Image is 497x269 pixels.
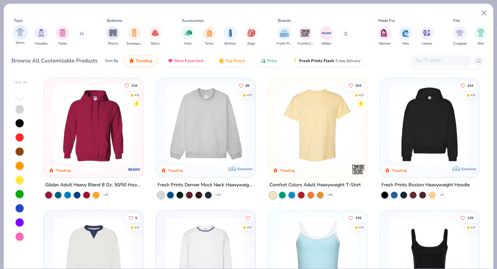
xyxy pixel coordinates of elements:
div: Made For [378,18,395,24]
button: Most Favorited [163,55,208,66]
img: Comfort Colors Image [300,28,310,38]
img: Totes Image [206,29,213,37]
div: 4.6 [246,225,251,230]
button: filter button [399,26,412,46]
span: Comfort Colors [298,41,313,46]
span: Slim [477,41,484,46]
button: Price [255,55,282,66]
div: filter for Gildan [320,26,333,46]
button: Like [243,213,253,223]
div: filter for Skirts [148,26,162,46]
div: filter for Shirts [14,26,27,46]
button: Like [457,213,477,223]
img: Comfort Colors logo [352,163,365,176]
div: filter for Fresh Prints [277,26,292,46]
div: Accessories [182,18,204,24]
button: filter button [320,26,333,46]
img: a90f7c54-8796-4cb2-9d6e-4e9644cfe0fe [249,85,334,164]
div: Comfort Colors Adult Heavyweight T-Shirt [269,181,361,189]
div: 4.9 [359,92,363,98]
img: Gildan logo [128,163,141,176]
div: filter for Totes [203,26,216,46]
img: Shorts Image [109,29,117,37]
div: Gildan Adult Heavy Blend 8 Oz. 50/50 Hooded Sweatshirt [45,181,142,189]
img: Slim Image [477,29,484,37]
div: filter for Shorts [106,26,120,46]
span: Cropped [453,41,467,46]
button: Top Rated [214,55,250,66]
button: Like [125,213,141,223]
span: Trending [136,58,152,63]
span: Fresh Prints [277,41,292,46]
div: Sort By [105,58,118,64]
button: filter button [277,26,292,46]
img: 029b8af0-80e6-406f-9fdc-fdf898547912 [275,85,360,164]
div: filter for Sweatpants [126,26,142,46]
div: Filter By [14,80,27,85]
div: Fits [453,18,460,24]
button: Like [345,81,365,90]
img: Men Image [402,29,409,37]
img: Fresh Prints Image [279,28,289,38]
div: 4.8 [246,92,251,98]
button: Fresh Prints Flash5 day delivery [287,55,365,66]
span: + 10 [215,193,220,197]
span: Women [379,41,391,46]
span: + 9 [440,193,443,197]
img: Tanks Image [59,29,66,37]
div: filter for Comfort Colors [298,26,313,46]
div: filter for Bags [245,26,258,46]
button: filter button [420,26,434,46]
img: Unisex Image [423,29,431,37]
button: filter button [106,26,120,46]
div: 4.6 [135,225,139,230]
span: Unisex [422,41,432,46]
img: flash.gif [292,58,298,63]
div: filter for Hoodies [34,26,48,46]
span: 219 [131,84,137,87]
img: Skirts Image [151,29,159,37]
span: 129 [467,216,473,220]
div: 4.9 [471,225,475,230]
span: Tanks [58,41,67,46]
span: Fresh Prints Flash [299,58,334,63]
div: Fresh Prints Denver Mock Neck Heavyweight Sweatshirt [158,181,254,189]
button: filter button [148,26,162,46]
span: Top Rated [226,58,245,63]
img: trending.gif [129,58,134,63]
div: 4.8 [135,92,139,98]
button: Like [121,81,141,90]
span: Shirts [16,41,25,46]
div: Fresh Prints Boston Heavyweight Hoodie [381,181,470,189]
span: + 60 [327,193,332,197]
input: Try "T-Shirt" [415,57,467,64]
div: filter for Slim [474,26,488,46]
div: filter for Unisex [420,26,434,46]
div: filter for Bottles [223,26,237,46]
span: Price [267,58,277,63]
span: Most Favorited [174,58,203,63]
span: Men [402,41,409,46]
div: 4.8 [359,225,363,230]
div: Tops [14,18,23,24]
div: 4.8 [471,92,475,98]
img: f5d85501-0dbb-4ee4-b115-c08fa3845d83 [163,85,249,164]
span: 5 [135,216,137,220]
img: Sweatpants Image [131,29,138,37]
img: Bags Image [247,29,255,37]
span: Totes [205,41,213,46]
button: filter button [126,26,142,46]
button: filter button [14,26,27,46]
span: Exclusive [461,167,476,171]
span: 236 [355,216,361,220]
button: filter button [298,26,313,46]
span: + 37 [103,193,108,197]
button: filter button [453,26,467,46]
button: filter button [223,26,237,46]
div: Bottoms [107,18,122,24]
img: Hats Image [184,29,192,37]
span: Gildan [322,41,331,46]
button: Like [457,81,477,90]
button: Like [345,213,365,223]
span: 303 [355,84,361,87]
